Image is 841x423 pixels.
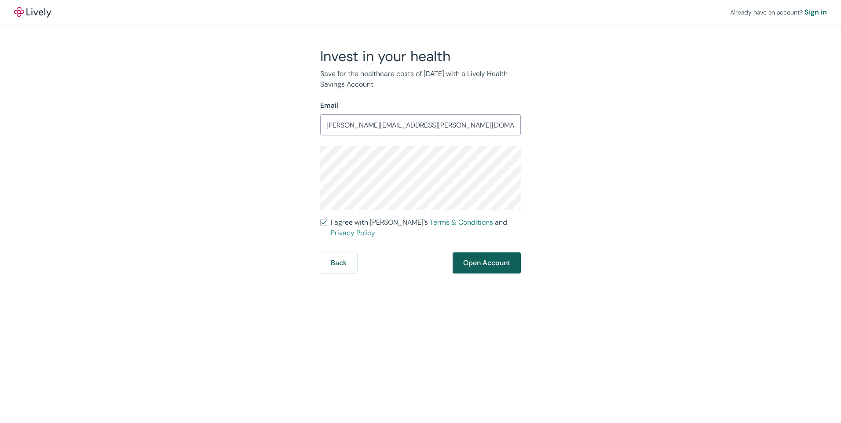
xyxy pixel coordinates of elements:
p: Save for the healthcare costs of [DATE] with a Lively Health Savings Account [320,69,521,90]
div: Already have an account? [730,7,827,18]
a: Terms & Conditions [430,218,493,227]
span: I agree with [PERSON_NAME]’s and [331,217,521,238]
a: Privacy Policy [331,228,375,237]
a: LivelyLively [14,7,51,18]
button: Back [320,252,357,273]
label: Email [320,100,338,111]
a: Sign in [804,7,827,18]
h2: Invest in your health [320,47,521,65]
button: Open Account [453,252,521,273]
img: Lively [14,7,51,18]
